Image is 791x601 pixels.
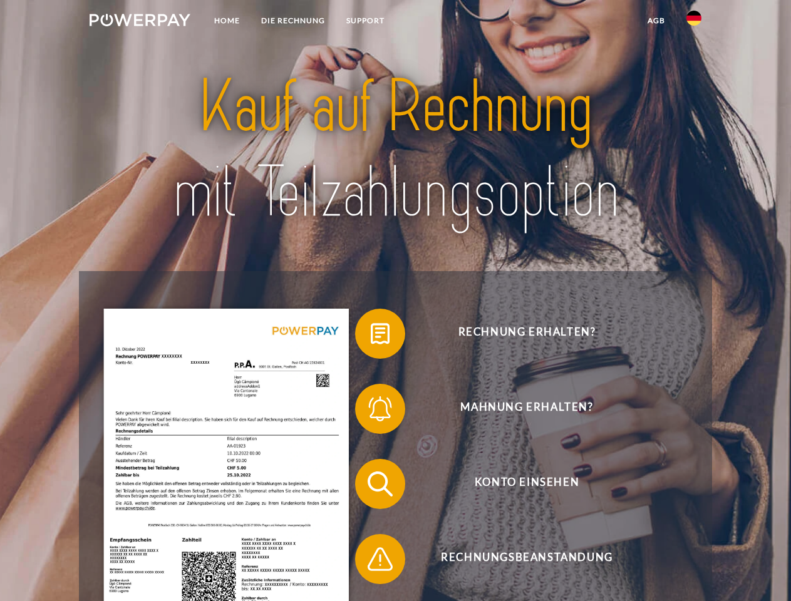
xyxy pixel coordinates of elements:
a: SUPPORT [336,9,395,32]
img: qb_search.svg [364,468,396,500]
img: qb_bill.svg [364,318,396,349]
button: Mahnung erhalten? [355,384,681,434]
span: Rechnungsbeanstandung [373,534,680,584]
img: logo-powerpay-white.svg [90,14,190,26]
button: Konto einsehen [355,459,681,509]
img: qb_bell.svg [364,393,396,424]
img: title-powerpay_de.svg [120,60,671,240]
button: Rechnungsbeanstandung [355,534,681,584]
a: Home [204,9,251,32]
a: agb [637,9,676,32]
span: Mahnung erhalten? [373,384,680,434]
span: Rechnung erhalten? [373,309,680,359]
img: de [686,11,701,26]
button: Rechnung erhalten? [355,309,681,359]
a: DIE RECHNUNG [251,9,336,32]
img: qb_warning.svg [364,543,396,575]
span: Konto einsehen [373,459,680,509]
